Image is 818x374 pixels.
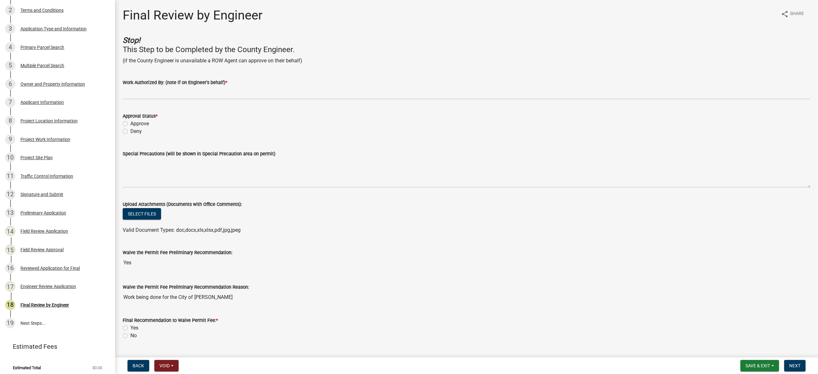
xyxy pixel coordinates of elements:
div: Project Site Plan [20,155,53,160]
strong: Stop! [123,36,140,45]
label: Waive the Permit Fee Preliminary Recommendation Reason: [123,285,249,290]
div: 16 [5,263,15,273]
div: 6 [5,79,15,89]
div: 17 [5,281,15,292]
div: Primary Parcel Search [20,45,64,50]
div: Applicant Information [20,100,64,105]
div: 14 [5,226,15,236]
div: Field Review Application [20,229,68,233]
button: Save & Exit [740,360,779,371]
span: Estimated Total [13,366,41,370]
h1: Final Review by Engineer [123,8,263,23]
label: Waive the Permit Fee Preliminary Recommendation: [123,251,232,255]
button: Void [154,360,179,371]
span: $0.00 [92,366,102,370]
span: Valid Document Types: doc,docx,xls,xlsx,pdf,jpg,jpeg [123,227,241,233]
i: share [781,10,789,18]
span: Save & Exit [745,363,770,368]
label: Yes [130,324,138,332]
label: Approval Status [123,114,158,119]
div: 8 [5,116,15,126]
div: Traffic Control Information [20,174,73,178]
label: Deny [130,128,142,135]
div: 9 [5,134,15,144]
a: Estimated Fees [5,340,105,353]
label: Approve [130,120,149,128]
div: 7 [5,97,15,107]
p: (if the County Engineer is unavailable a ROW Agent can approve on their behalf) [123,57,810,65]
label: Final Recommendation to Waive Permit Fee: [123,318,218,323]
div: 2 [5,5,15,15]
div: Field Review Approval [20,247,64,252]
div: Application Type and Information [20,27,87,31]
div: Project Location Information [20,119,78,123]
label: Upload Attachments (Documents with Office Comments): [123,202,242,207]
div: 10 [5,152,15,163]
h4: This Step to be Completed by the County Engineer. [123,36,810,54]
span: Void [159,363,170,368]
div: 15 [5,245,15,255]
button: Back [127,360,149,371]
label: No [130,332,137,339]
div: 4 [5,42,15,52]
span: Share [790,10,804,18]
div: Signature and Submit [20,192,63,197]
div: Owner and Property Information [20,82,85,86]
span: Next [789,363,800,368]
div: 19 [5,318,15,328]
div: Preliminary Application [20,211,66,215]
div: Reviewed Application for Final [20,266,80,270]
span: Back [133,363,144,368]
label: Work Authorized By: (note if on Engineer's behalf) [123,81,227,85]
div: 5 [5,60,15,71]
div: 18 [5,300,15,310]
div: Engineer Review Application [20,284,76,289]
button: Select files [123,208,161,220]
div: 11 [5,171,15,181]
button: Next [784,360,806,371]
div: 12 [5,189,15,199]
div: Final Review by Engineer [20,303,69,307]
div: Multiple Parcel Search [20,63,64,68]
label: Special Precautions (will be shown in Special Precaution area on permit) [123,152,275,156]
button: shareShare [776,8,809,20]
div: Terms and Conditions [20,8,64,12]
div: 3 [5,24,15,34]
div: 13 [5,208,15,218]
div: Project Work Information [20,137,70,142]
